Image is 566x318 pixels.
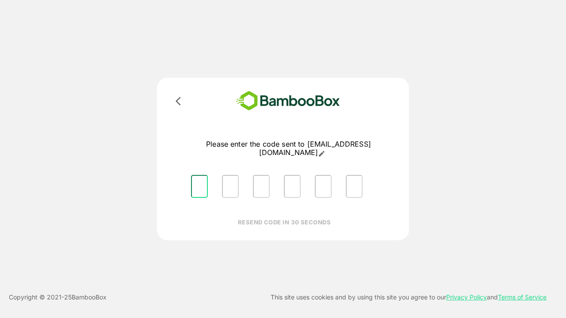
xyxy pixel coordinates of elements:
input: Please enter OTP character 4 [284,175,301,198]
a: Terms of Service [498,293,547,301]
input: Please enter OTP character 6 [346,175,363,198]
p: Copyright © 2021- 25 BambooBox [9,292,107,303]
img: bamboobox [223,88,353,114]
p: This site uses cookies and by using this site you agree to our and [271,292,547,303]
a: Privacy Policy [446,293,487,301]
input: Please enter OTP character 5 [315,175,332,198]
input: Please enter OTP character 3 [253,175,270,198]
input: Please enter OTP character 1 [191,175,208,198]
input: Please enter OTP character 2 [222,175,239,198]
p: Please enter the code sent to [EMAIL_ADDRESS][DOMAIN_NAME] [184,140,393,157]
